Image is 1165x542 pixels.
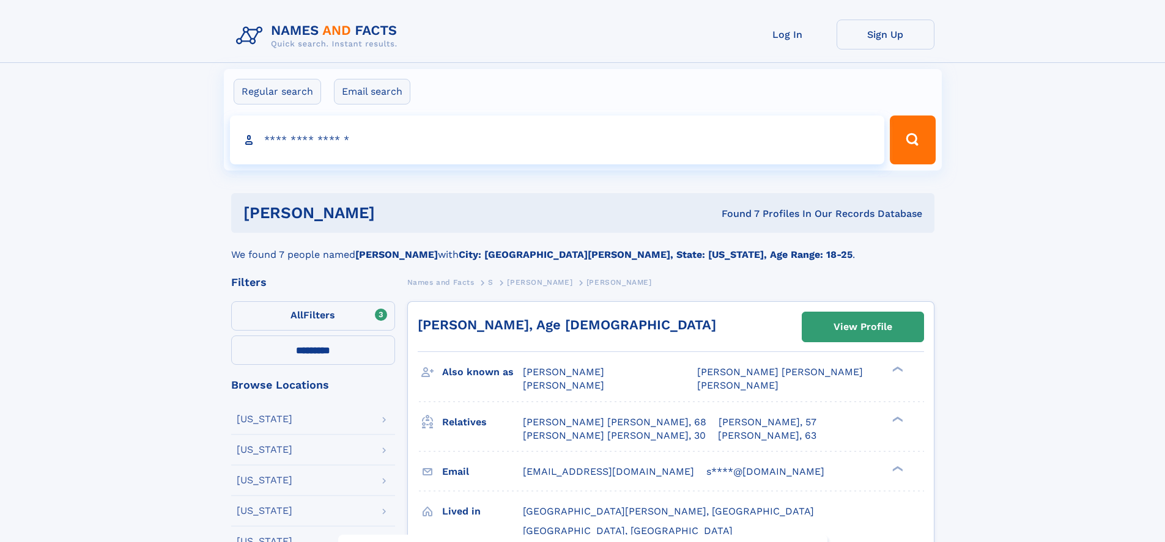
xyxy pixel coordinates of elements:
[889,415,904,423] div: ❯
[548,207,922,221] div: Found 7 Profiles In Our Records Database
[418,317,716,332] a: [PERSON_NAME], Age [DEMOGRAPHIC_DATA]
[459,249,852,260] b: City: [GEOGRAPHIC_DATA][PERSON_NAME], State: [US_STATE], Age Range: 18-25
[231,301,395,331] label: Filters
[334,79,410,104] label: Email search
[586,278,652,287] span: [PERSON_NAME]
[231,277,395,288] div: Filters
[234,79,321,104] label: Regular search
[488,278,494,287] span: S
[834,313,892,341] div: View Profile
[231,20,407,53] img: Logo Names and Facts
[237,445,292,455] div: [US_STATE]
[718,429,816,442] a: [PERSON_NAME], 63
[243,205,549,221] h1: [PERSON_NAME]
[523,379,604,391] span: [PERSON_NAME]
[739,20,837,49] a: Log In
[523,366,604,378] span: [PERSON_NAME]
[355,249,438,260] b: [PERSON_NAME]
[697,366,863,378] span: [PERSON_NAME] [PERSON_NAME]
[523,525,733,537] span: [GEOGRAPHIC_DATA], [GEOGRAPHIC_DATA]
[442,461,523,482] h3: Email
[523,416,706,429] a: [PERSON_NAME] [PERSON_NAME], 68
[442,412,523,433] h3: Relatives
[407,274,475,290] a: Names and Facts
[507,274,572,290] a: [PERSON_NAME]
[442,362,523,383] h3: Also known as
[230,115,885,164] input: search input
[523,466,694,477] span: [EMAIL_ADDRESS][DOMAIN_NAME]
[237,414,292,424] div: [US_STATE]
[697,379,779,391] span: [PERSON_NAME]
[488,274,494,290] a: S
[231,233,934,262] div: We found 7 people named with .
[237,475,292,485] div: [US_STATE]
[442,501,523,522] h3: Lived in
[290,309,303,321] span: All
[889,464,904,472] div: ❯
[837,20,934,49] a: Sign Up
[889,365,904,373] div: ❯
[523,505,814,517] span: [GEOGRAPHIC_DATA][PERSON_NAME], [GEOGRAPHIC_DATA]
[507,278,572,287] span: [PERSON_NAME]
[237,506,292,516] div: [US_STATE]
[231,379,395,390] div: Browse Locations
[890,115,935,164] button: Search Button
[523,429,706,442] a: [PERSON_NAME] [PERSON_NAME], 30
[719,416,816,429] a: [PERSON_NAME], 57
[802,312,923,342] a: View Profile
